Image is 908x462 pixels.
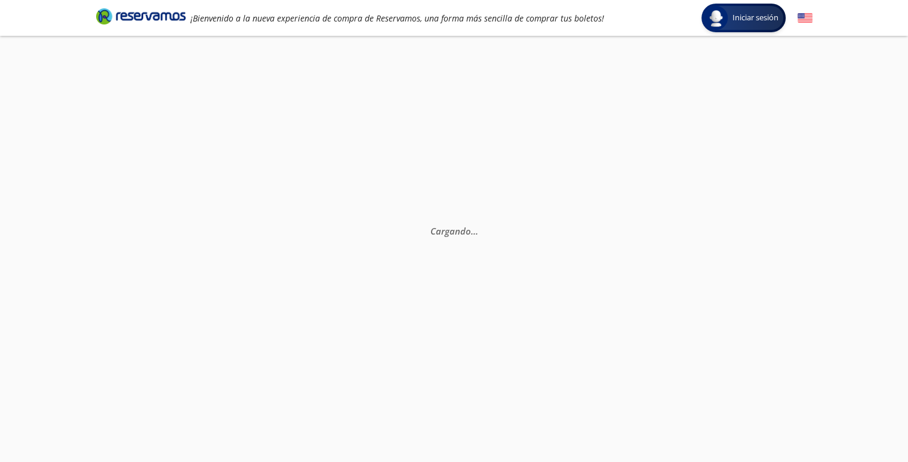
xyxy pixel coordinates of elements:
[473,225,475,237] span: .
[798,11,812,26] button: English
[190,13,604,24] em: ¡Bienvenido a la nueva experiencia de compra de Reservamos, una forma más sencilla de comprar tus...
[475,225,478,237] span: .
[96,7,186,25] i: Brand Logo
[470,225,473,237] span: .
[96,7,186,29] a: Brand Logo
[430,225,478,237] em: Cargando
[728,12,783,24] span: Iniciar sesión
